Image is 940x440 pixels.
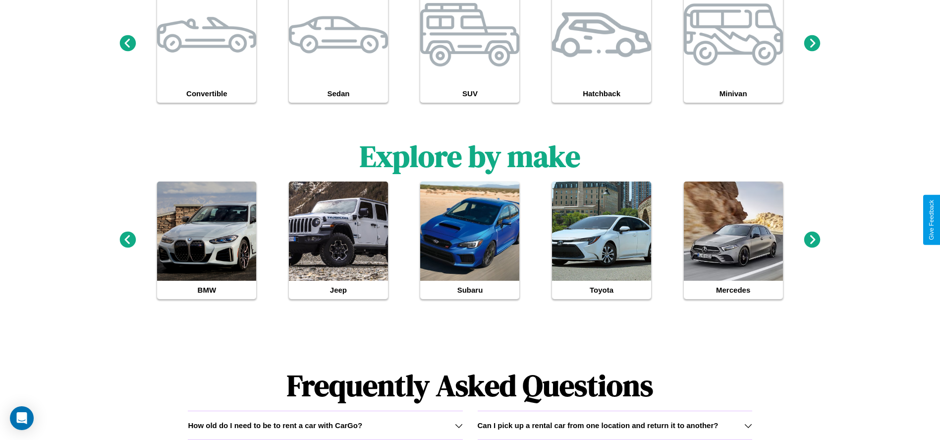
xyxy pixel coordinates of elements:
[188,360,752,411] h1: Frequently Asked Questions
[928,200,935,240] div: Give Feedback
[420,84,519,103] h4: SUV
[478,421,719,430] h3: Can I pick up a rental car from one location and return it to another?
[552,281,651,299] h4: Toyota
[552,84,651,103] h4: Hatchback
[157,84,256,103] h4: Convertible
[360,136,580,177] h1: Explore by make
[188,421,362,430] h3: How old do I need to be to rent a car with CarGo?
[420,281,519,299] h4: Subaru
[289,281,388,299] h4: Jeep
[289,84,388,103] h4: Sedan
[684,281,783,299] h4: Mercedes
[10,406,34,430] div: Open Intercom Messenger
[684,84,783,103] h4: Minivan
[157,281,256,299] h4: BMW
